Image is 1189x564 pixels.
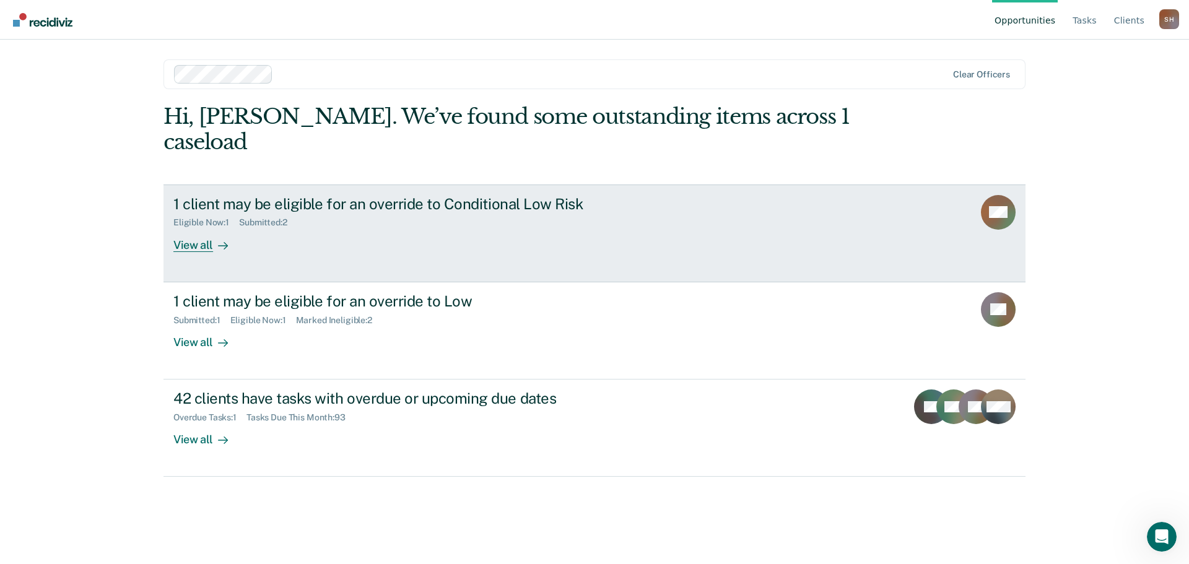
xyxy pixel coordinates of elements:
div: Clear officers [953,69,1010,80]
a: 42 clients have tasks with overdue or upcoming due datesOverdue Tasks:1Tasks Due This Month:93Vie... [163,380,1026,477]
div: Eligible Now : 1 [173,217,239,228]
div: 1 client may be eligible for an override to Low [173,292,608,310]
a: 1 client may be eligible for an override to Conditional Low RiskEligible Now:1Submitted:2View all [163,184,1026,282]
button: Profile dropdown button [1159,9,1179,29]
a: 1 client may be eligible for an override to LowSubmitted:1Eligible Now:1Marked Ineligible:2View all [163,282,1026,380]
iframe: Intercom live chat [1147,522,1177,552]
div: View all [173,423,243,447]
div: Tasks Due This Month : 93 [246,412,355,423]
div: Submitted : 1 [173,315,230,326]
div: Eligible Now : 1 [230,315,296,326]
div: S H [1159,9,1179,29]
div: Hi, [PERSON_NAME]. We’ve found some outstanding items across 1 caseload [163,104,853,155]
div: Marked Ineligible : 2 [296,315,382,326]
div: View all [173,228,243,252]
div: Overdue Tasks : 1 [173,412,246,423]
div: View all [173,325,243,349]
div: Submitted : 2 [239,217,297,228]
div: 1 client may be eligible for an override to Conditional Low Risk [173,195,608,213]
img: Recidiviz [13,13,72,27]
div: 42 clients have tasks with overdue or upcoming due dates [173,389,608,407]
